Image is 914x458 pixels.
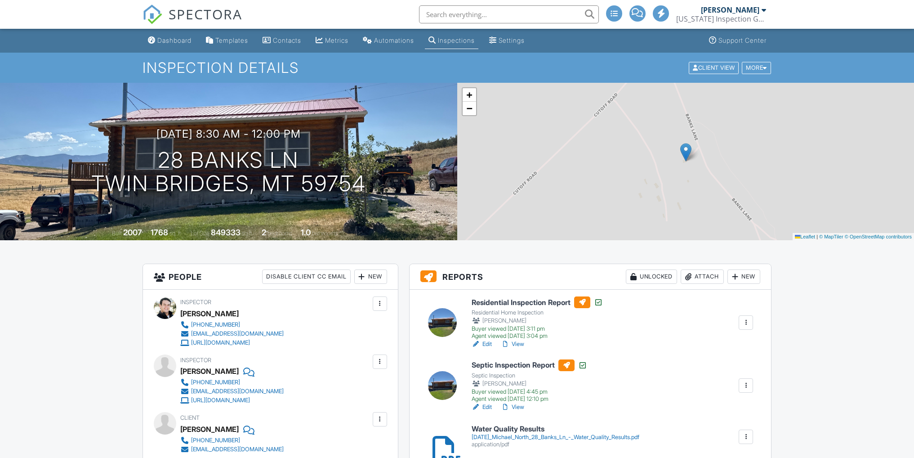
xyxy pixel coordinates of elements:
[742,62,771,74] div: More
[689,62,739,74] div: Client View
[374,36,414,44] div: Automations
[466,89,472,100] span: +
[180,299,211,305] span: Inspector
[472,372,587,379] div: Septic Inspection
[180,387,284,396] a: [EMAIL_ADDRESS][DOMAIN_NAME]
[191,446,284,453] div: [EMAIL_ADDRESS][DOMAIN_NAME]
[169,230,182,237] span: sq. ft.
[472,332,603,340] div: Agent viewed [DATE] 3:04 pm
[688,64,741,71] a: Client View
[211,228,241,237] div: 849333
[143,264,398,290] h3: People
[215,36,248,44] div: Templates
[359,32,418,49] a: Automations (Advanced)
[419,5,599,23] input: Search everything...
[680,143,691,162] img: Marker
[191,339,250,346] div: [URL][DOMAIN_NAME]
[180,378,284,387] a: [PHONE_NUMBER]
[463,102,476,115] a: Zoom out
[191,321,240,328] div: [PHONE_NUMBER]
[816,234,818,239] span: |
[143,12,242,31] a: SPECTORA
[718,36,767,44] div: Support Center
[472,296,603,308] h6: Residential Inspection Report
[143,4,162,24] img: The Best Home Inspection Software - Spectora
[486,32,528,49] a: Settings
[180,364,239,378] div: [PERSON_NAME]
[91,148,366,196] h1: 28 Banks Ln Twin Bridges, MT 59754
[425,32,478,49] a: Inspections
[472,441,639,448] div: application/pdf
[143,60,772,76] h1: Inspection Details
[180,445,284,454] a: [EMAIL_ADDRESS][DOMAIN_NAME]
[626,269,677,284] div: Unlocked
[169,4,242,23] span: SPECTORA
[180,307,239,320] div: [PERSON_NAME]
[676,14,766,23] div: Montana Inspection Group
[501,403,524,412] a: View
[262,269,351,284] div: Disable Client CC Email
[438,36,475,44] div: Inspections
[472,434,639,441] div: [DATE]_Michael_North_28_Banks_Ln_-_Water_Quality_Results.pdf
[144,32,195,49] a: Dashboard
[191,397,250,404] div: [URL][DOMAIN_NAME]
[472,359,587,371] h6: Septic Inspection Report
[191,330,284,337] div: [EMAIL_ADDRESS][DOMAIN_NAME]
[472,359,587,403] a: Septic Inspection Report Septic Inspection [PERSON_NAME] Buyer viewed [DATE] 4:45 pm Agent viewed...
[727,269,760,284] div: New
[795,234,815,239] a: Leaflet
[499,36,525,44] div: Settings
[325,36,348,44] div: Metrics
[472,309,603,316] div: Residential Home Inspection
[472,425,639,448] a: Water Quality Results [DATE]_Michael_North_28_Banks_Ln_-_Water_Quality_Results.pdf application/pdf
[191,230,210,237] span: Lot Size
[191,388,284,395] div: [EMAIL_ADDRESS][DOMAIN_NAME]
[242,230,253,237] span: sq.ft.
[472,388,587,395] div: Buyer viewed [DATE] 4:45 pm
[301,228,311,237] div: 1.0
[463,88,476,102] a: Zoom in
[180,338,284,347] a: [URL][DOMAIN_NAME]
[123,228,142,237] div: 2007
[112,230,122,237] span: Built
[180,357,211,364] span: Inspector
[273,36,301,44] div: Contacts
[157,36,192,44] div: Dashboard
[180,396,284,405] a: [URL][DOMAIN_NAME]
[472,316,603,325] div: [PERSON_NAME]
[705,32,770,49] a: Support Center
[180,320,284,329] a: [PHONE_NUMBER]
[180,436,284,445] a: [PHONE_NUMBER]
[845,234,912,239] a: © OpenStreetMap contributors
[151,228,168,237] div: 1768
[191,379,240,386] div: [PHONE_NUMBER]
[410,264,771,290] h3: Reports
[262,228,266,237] div: 2
[180,422,239,436] div: [PERSON_NAME]
[472,296,603,340] a: Residential Inspection Report Residential Home Inspection [PERSON_NAME] Buyer viewed [DATE] 3:11 ...
[472,425,639,433] h6: Water Quality Results
[466,103,472,114] span: −
[180,329,284,338] a: [EMAIL_ADDRESS][DOMAIN_NAME]
[202,32,252,49] a: Templates
[268,230,292,237] span: bedrooms
[472,379,587,388] div: [PERSON_NAME]
[312,230,338,237] span: bathrooms
[681,269,724,284] div: Attach
[191,437,240,444] div: [PHONE_NUMBER]
[354,269,387,284] div: New
[312,32,352,49] a: Metrics
[701,5,759,14] div: [PERSON_NAME]
[472,395,587,403] div: Agent viewed [DATE] 12:10 pm
[472,403,492,412] a: Edit
[259,32,305,49] a: Contacts
[819,234,843,239] a: © MapTiler
[180,414,200,421] span: Client
[501,340,524,349] a: View
[156,128,301,140] h3: [DATE] 8:30 am - 12:00 pm
[472,340,492,349] a: Edit
[472,325,603,332] div: Buyer viewed [DATE] 3:11 pm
